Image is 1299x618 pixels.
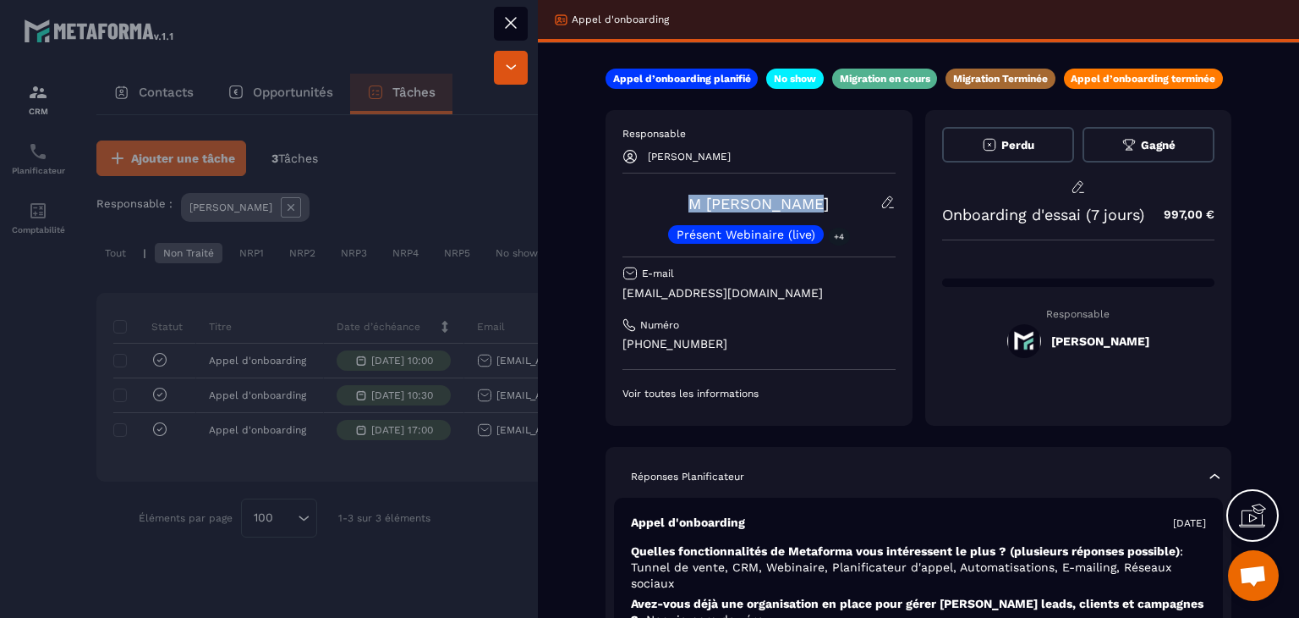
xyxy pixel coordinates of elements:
p: No show [774,72,816,86]
p: [DATE] [1173,516,1206,530]
p: +4 [828,228,850,246]
span: : Tunnel de vente, CRM, Webinaire, Planificateur d'appel, Automatisations, E-mailing, Réseaux soc... [631,544,1183,590]
button: Perdu [942,127,1074,163]
p: [PERSON_NAME] [648,151,731,163]
p: Appel d'onboarding [631,515,745,531]
p: Appel d’onboarding terminée [1071,72,1215,86]
p: E-mail [642,267,674,280]
p: Numéro [640,318,679,332]
p: Présent Webinaire (live) [677,229,815,240]
p: Migration en cours [840,72,930,86]
span: Gagné [1141,139,1176,152]
p: [PHONE_NUMBER] [622,336,896,352]
p: [EMAIL_ADDRESS][DOMAIN_NAME] [622,285,896,301]
p: 997,00 € [1147,198,1214,231]
p: Appel d’onboarding planifié [613,72,751,86]
span: Perdu [1001,139,1034,152]
p: Quelles fonctionnalités de Metaforma vous intéressent le plus ? (plusieurs réponses possible) [631,544,1206,592]
p: Onboarding d'essai (7 jours) [942,206,1144,223]
p: Appel d'onboarding [572,13,669,26]
button: Gagné [1082,127,1214,163]
p: Réponses Planificateur [631,470,744,483]
p: Voir toutes les informations [622,387,896,400]
p: Responsable [622,127,896,141]
a: Ouvrir le chat [1228,550,1279,601]
p: Responsable [942,308,1215,320]
p: Migration Terminée [953,72,1048,86]
h5: [PERSON_NAME] [1051,334,1149,348]
a: M [PERSON_NAME] [688,195,829,212]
